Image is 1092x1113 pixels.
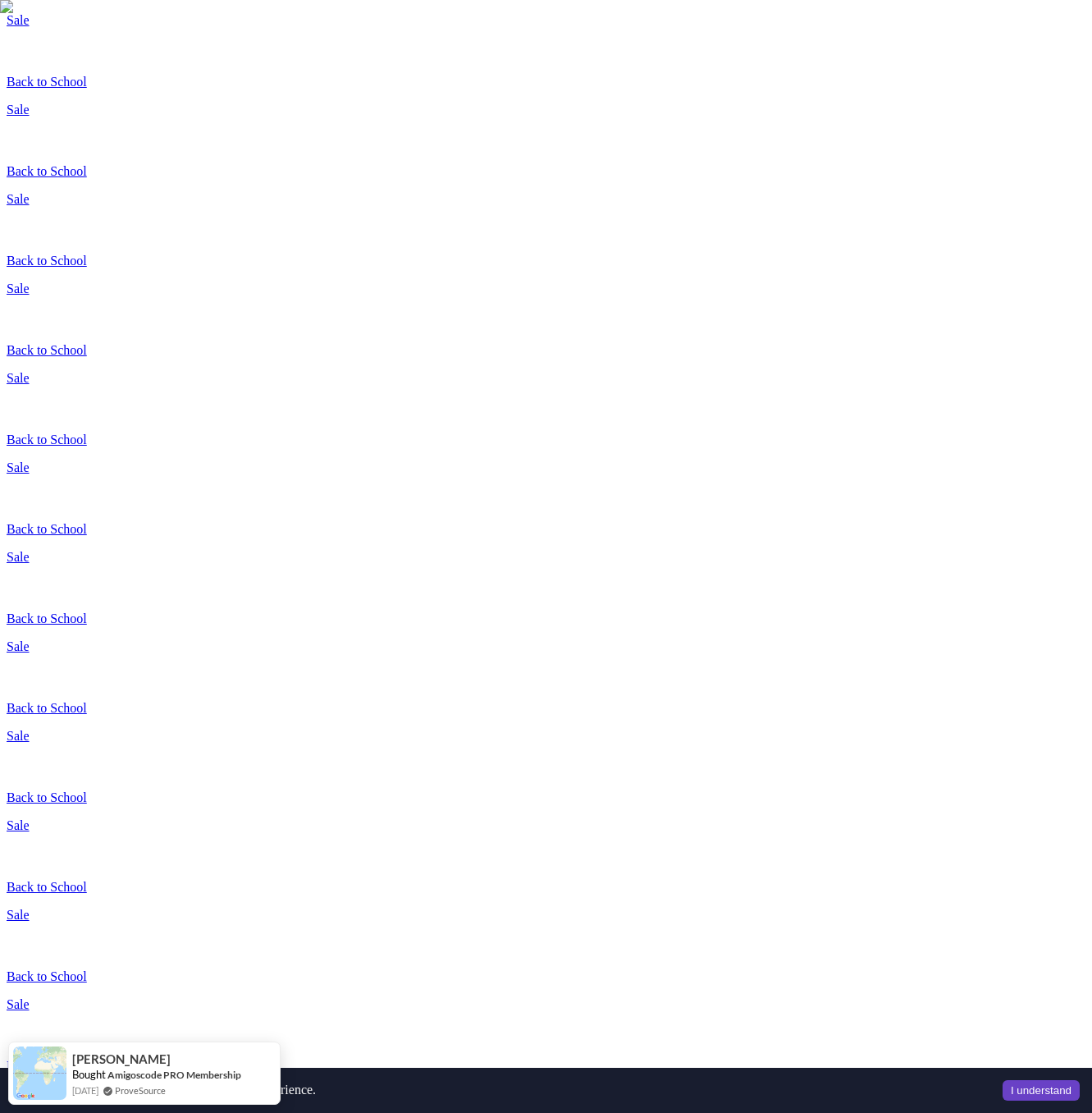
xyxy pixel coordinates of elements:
a: ProveSource [115,1085,166,1096]
a: Amigoscode PRO Membership [107,1068,241,1082]
span: [PERSON_NAME] [72,1052,171,1066]
div: This website uses cookies to enhance the user experience. [12,1083,978,1097]
button: Accept cookies [1003,1080,1080,1101]
span: Bought [72,1068,106,1081]
img: provesource social proof notification image [13,1047,66,1100]
span: [DATE] [72,1083,98,1097]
